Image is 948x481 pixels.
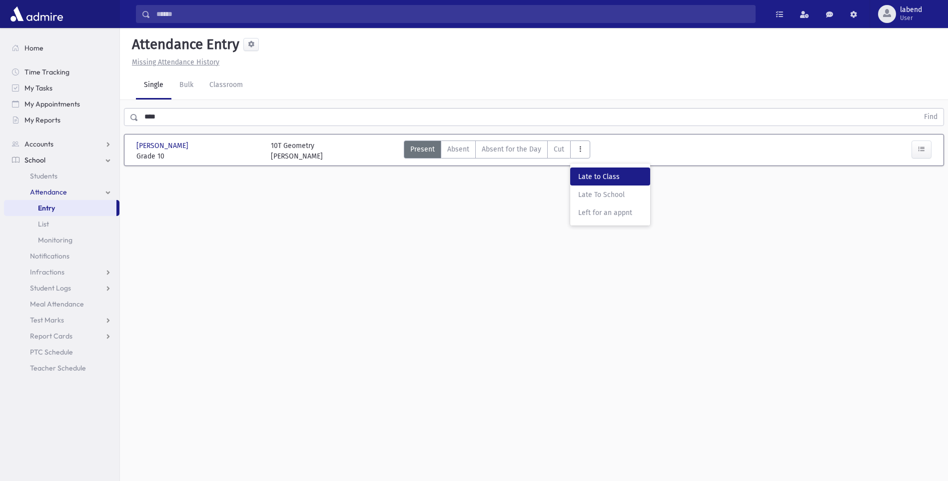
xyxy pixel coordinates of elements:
a: Single [136,71,171,99]
span: My Reports [24,115,60,124]
span: Report Cards [30,331,72,340]
a: My Reports [4,112,119,128]
a: Test Marks [4,312,119,328]
a: Bulk [171,71,201,99]
a: Attendance [4,184,119,200]
input: Search [150,5,755,23]
a: Infractions [4,264,119,280]
span: Time Tracking [24,67,69,76]
a: Report Cards [4,328,119,344]
span: Entry [38,203,55,212]
span: Test Marks [30,315,64,324]
div: AttTypes [404,140,590,161]
a: Missing Attendance History [128,58,219,66]
span: [PERSON_NAME] [136,140,190,151]
span: Infractions [30,267,64,276]
a: Home [4,40,119,56]
a: Meal Attendance [4,296,119,312]
a: Accounts [4,136,119,152]
button: Find [918,108,944,125]
a: Entry [4,200,116,216]
span: Teacher Schedule [30,363,86,372]
a: Students [4,168,119,184]
a: Student Logs [4,280,119,296]
span: Students [30,171,57,180]
span: My Tasks [24,83,52,92]
span: Present [410,144,435,154]
span: List [38,219,49,228]
span: School [24,155,45,164]
span: Meal Attendance [30,299,84,308]
div: 10T Geometry [PERSON_NAME] [271,140,323,161]
a: List [4,216,119,232]
u: Missing Attendance History [132,58,219,66]
span: Cut [554,144,564,154]
span: Absent [447,144,469,154]
a: PTC Schedule [4,344,119,360]
a: School [4,152,119,168]
a: My Appointments [4,96,119,112]
span: Late To School [578,189,642,200]
span: labend [900,6,922,14]
span: Accounts [24,139,53,148]
span: Student Logs [30,283,71,292]
span: Grade 10 [136,151,261,161]
img: AdmirePro [8,4,65,24]
a: Time Tracking [4,64,119,80]
a: Classroom [201,71,251,99]
a: Teacher Schedule [4,360,119,376]
span: PTC Schedule [30,347,73,356]
a: Notifications [4,248,119,264]
span: Attendance [30,187,67,196]
a: My Tasks [4,80,119,96]
span: My Appointments [24,99,80,108]
span: Home [24,43,43,52]
span: Left for an appnt [578,207,642,218]
span: Late to Class [578,171,642,182]
h5: Attendance Entry [128,36,239,53]
span: Notifications [30,251,69,260]
a: Monitoring [4,232,119,248]
span: Absent for the Day [482,144,541,154]
span: User [900,14,922,22]
span: Monitoring [38,235,72,244]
